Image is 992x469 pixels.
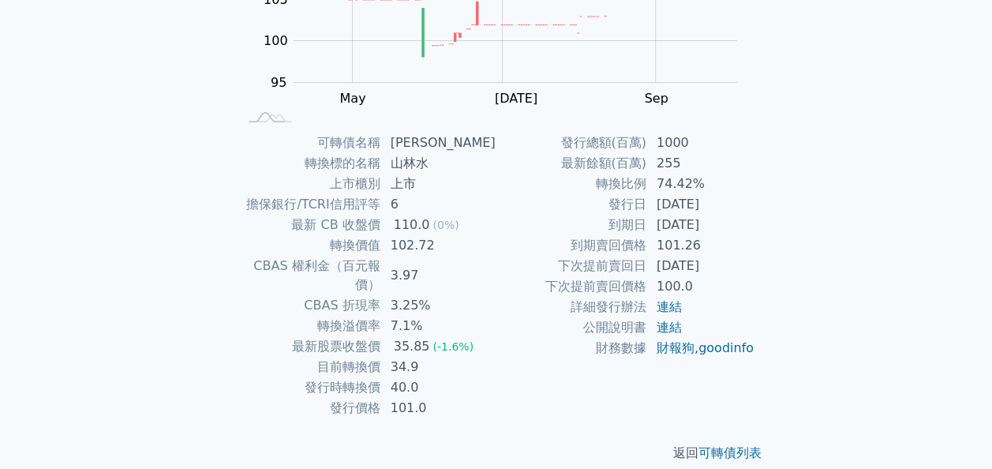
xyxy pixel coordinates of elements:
td: 最新餘額(百萬) [496,153,647,174]
td: 到期賣回價格 [496,235,647,256]
td: [PERSON_NAME] [381,133,496,153]
td: 公開說明書 [496,317,647,338]
span: (-1.6%) [432,340,474,353]
td: 101.26 [647,235,755,256]
tspan: Sep [644,91,668,106]
a: goodinfo [698,340,754,355]
td: 財務數據 [496,338,647,358]
td: 下次提前賣回價格 [496,276,647,297]
td: 255 [647,153,755,174]
td: 發行總額(百萬) [496,133,647,153]
td: 發行時轉換價 [238,377,381,398]
td: 100.0 [647,276,755,297]
td: 最新股票收盤價 [238,336,381,357]
a: 可轉債列表 [698,445,762,460]
td: 轉換價值 [238,235,381,256]
td: 上市 [381,174,496,194]
td: 40.0 [381,377,496,398]
td: 74.42% [647,174,755,194]
tspan: May [339,91,365,106]
tspan: [DATE] [495,91,537,106]
td: 最新 CB 收盤價 [238,215,381,235]
td: 可轉債名稱 [238,133,381,153]
td: 擔保銀行/TCRI信用評等 [238,194,381,215]
td: 轉換比例 [496,174,647,194]
td: 34.9 [381,357,496,377]
a: 連結 [657,299,682,314]
td: 上市櫃別 [238,174,381,194]
td: 3.97 [381,256,496,295]
div: 110.0 [391,216,433,234]
td: 3.25% [381,295,496,316]
td: 發行日 [496,194,647,215]
td: 102.72 [381,235,496,256]
tspan: 100 [264,33,288,48]
td: 1000 [647,133,755,153]
td: [DATE] [647,215,755,235]
td: 轉換溢價率 [238,316,381,336]
a: 連結 [657,320,682,335]
td: [DATE] [647,256,755,276]
td: , [647,338,755,358]
td: 到期日 [496,215,647,235]
a: 財報狗 [657,340,694,355]
td: 發行價格 [238,398,381,418]
span: (0%) [432,219,459,231]
div: 35.85 [391,337,433,356]
td: 101.0 [381,398,496,418]
td: 6 [381,194,496,215]
td: 詳細發行辦法 [496,297,647,317]
td: CBAS 權利金（百元報價） [238,256,381,295]
td: CBAS 折現率 [238,295,381,316]
td: [DATE] [647,194,755,215]
p: 返回 [219,444,774,463]
td: 下次提前賣回日 [496,256,647,276]
tspan: 95 [271,75,286,90]
td: 7.1% [381,316,496,336]
td: 轉換標的名稱 [238,153,381,174]
td: 山林水 [381,153,496,174]
td: 目前轉換價 [238,357,381,377]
